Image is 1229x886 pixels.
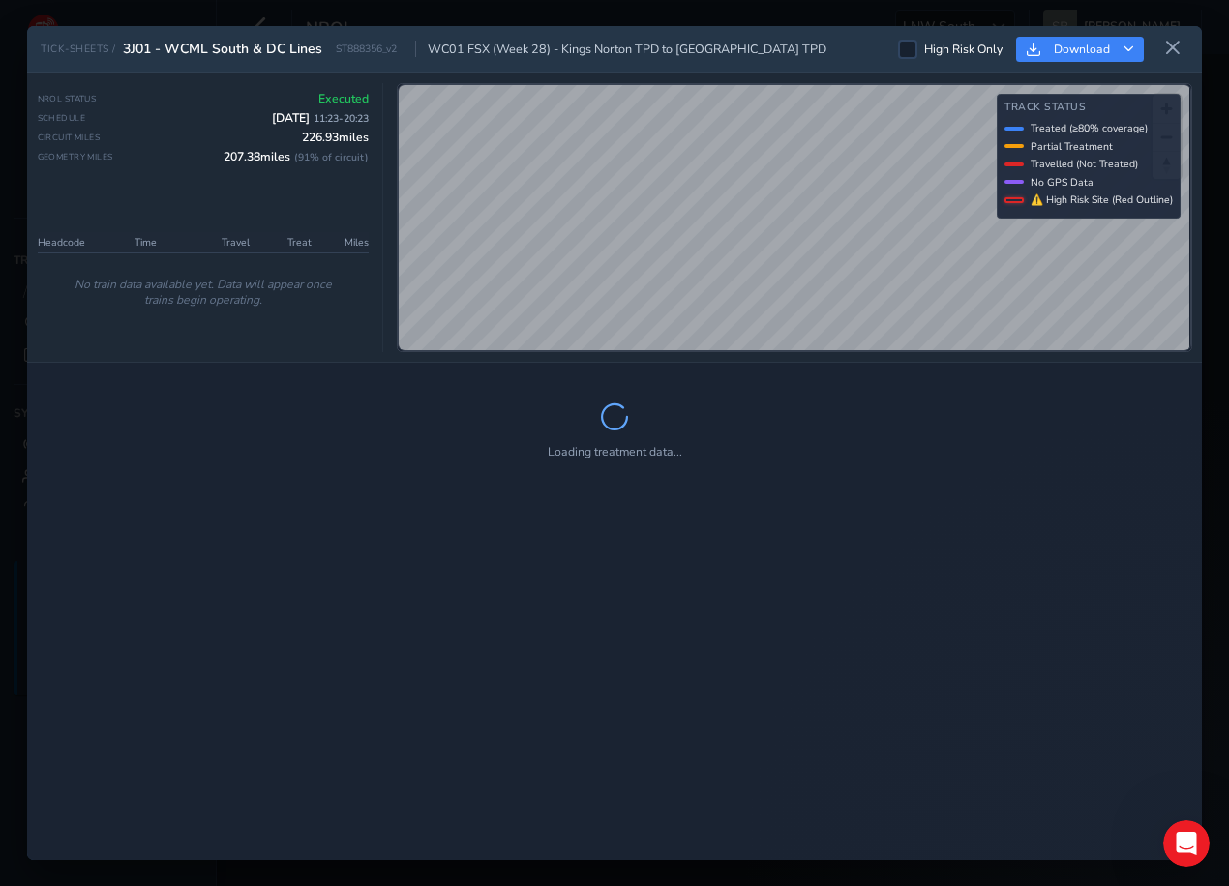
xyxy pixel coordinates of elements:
[294,150,369,164] span: ( 91 % of circuit)
[1031,175,1094,190] span: No GPS Data
[1031,157,1138,171] span: Travelled (Not Treated)
[38,253,370,332] td: No train data available yet. Data will appear once trains begin operating.
[272,110,369,126] span: [DATE]
[314,111,369,126] span: 11:23 - 20:23
[317,232,369,253] th: Miles
[399,85,1189,350] canvas: Map
[1031,139,1113,154] span: Partial Treatment
[1031,192,1173,207] span: ⚠ High Risk Site (Red Outline)
[224,149,369,164] span: 207.38 miles
[1163,820,1210,867] iframe: Intercom live chat
[548,444,682,459] span: Loading treatment data...
[1004,102,1173,114] h4: Track Status
[255,232,317,253] th: Treat
[1031,121,1148,135] span: Treated (≥80% coverage)
[302,130,369,145] span: 226.93 miles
